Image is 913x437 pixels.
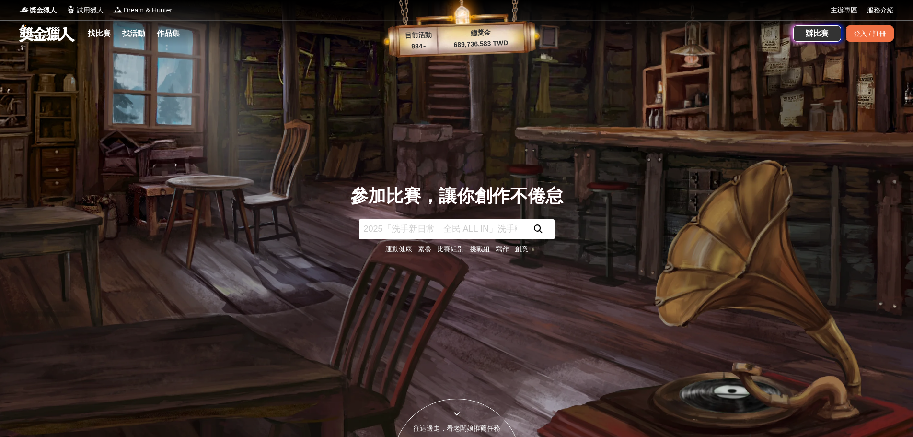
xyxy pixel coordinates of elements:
[359,219,522,239] input: 2025「洗手新日常：全民 ALL IN」洗手歌全台徵選
[113,5,123,14] img: Logo
[470,245,490,253] a: 挑戰組
[124,5,172,15] span: Dream & Hunter
[399,30,438,41] p: 目前活動
[30,5,57,15] span: 獎金獵人
[153,27,184,40] a: 作品集
[831,5,857,15] a: 主辦專區
[118,27,149,40] a: 找活動
[437,26,524,39] p: 總獎金
[793,25,841,42] a: 辦比賽
[350,183,563,210] div: 參加比賽，讓你創作不倦怠
[867,5,894,15] a: 服務介紹
[515,245,528,253] a: 創意
[393,424,521,434] div: 往這邊走，看老闆娘推薦任務
[846,25,894,42] div: 登入 / 註冊
[113,5,172,15] a: LogoDream & Hunter
[437,245,464,253] a: 比賽組別
[19,5,29,14] img: Logo
[66,5,104,15] a: Logo試用獵人
[84,27,115,40] a: 找比賽
[19,5,57,15] a: Logo獎金獵人
[399,41,438,52] p: 984 ▴
[77,5,104,15] span: 試用獵人
[385,245,412,253] a: 運動健康
[496,245,509,253] a: 寫作
[418,245,431,253] a: 素養
[66,5,76,14] img: Logo
[438,37,524,50] p: 689,736,583 TWD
